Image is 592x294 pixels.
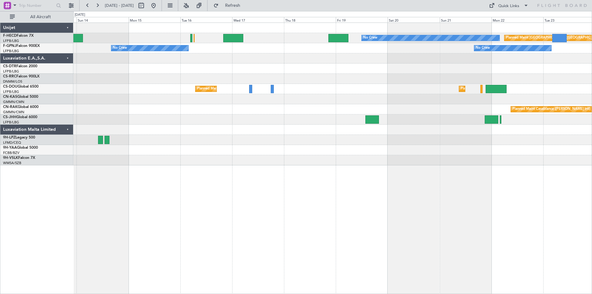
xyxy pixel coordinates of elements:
[440,17,491,23] div: Sun 21
[3,44,16,48] span: F-GPNJ
[3,34,34,38] a: F-HECDFalcon 7X
[3,95,17,99] span: CN-KAS
[211,1,248,10] button: Refresh
[3,146,38,150] a: 9H-YAAGlobal 5000
[336,17,388,23] div: Fri 19
[3,146,17,150] span: 9H-YAA
[3,75,16,78] span: CS-RRC
[3,85,39,89] a: CS-DOUGlobal 6500
[3,105,39,109] a: CN-RAKGlobal 6000
[3,156,35,160] a: 9H-VSLKFalcon 7X
[105,3,134,8] span: [DATE] - [DATE]
[388,17,439,23] div: Sat 20
[3,64,37,68] a: CS-DTRFalcon 2000
[3,44,40,48] a: F-GPNJFalcon 900EX
[3,39,19,43] a: LFPB/LBG
[75,12,85,18] div: [DATE]
[284,17,336,23] div: Thu 18
[476,43,490,53] div: No Crew
[363,33,377,43] div: No Crew
[3,89,19,94] a: LFPB/LBG
[3,136,15,139] span: 9H-LPZ
[220,3,246,8] span: Refresh
[7,12,67,22] button: All Aircraft
[3,156,18,160] span: 9H-VSLK
[3,34,17,38] span: F-HECD
[3,85,18,89] span: CS-DOU
[3,115,37,119] a: CS-JHHGlobal 6000
[3,161,21,165] a: WMSA/SZB
[232,17,284,23] div: Wed 17
[3,110,24,114] a: GMMN/CMN
[3,100,24,104] a: GMMN/CMN
[197,84,294,93] div: Planned Maint [GEOGRAPHIC_DATA] ([GEOGRAPHIC_DATA])
[113,43,127,53] div: No Crew
[3,151,19,155] a: FCBB/BZV
[3,136,35,139] a: 9H-LPZLegacy 500
[486,1,532,10] button: Quick Links
[3,140,21,145] a: LFMD/CEQ
[3,120,19,125] a: LFPB/LBG
[498,3,519,9] div: Quick Links
[19,1,54,10] input: Trip Number
[461,84,558,93] div: Planned Maint [GEOGRAPHIC_DATA] ([GEOGRAPHIC_DATA])
[3,79,22,84] a: DNMM/LOS
[3,69,19,74] a: LFPB/LBG
[491,17,543,23] div: Mon 22
[180,17,232,23] div: Tue 16
[3,64,16,68] span: CS-DTR
[3,95,38,99] a: CN-KASGlobal 5000
[3,75,39,78] a: CS-RRCFalcon 900LX
[76,17,128,23] div: Sun 14
[129,17,180,23] div: Mon 15
[3,49,19,53] a: LFPB/LBG
[3,105,18,109] span: CN-RAK
[3,115,16,119] span: CS-JHH
[16,15,65,19] span: All Aircraft
[512,105,590,114] div: Planned Maint Casablanca ([PERSON_NAME] Intl)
